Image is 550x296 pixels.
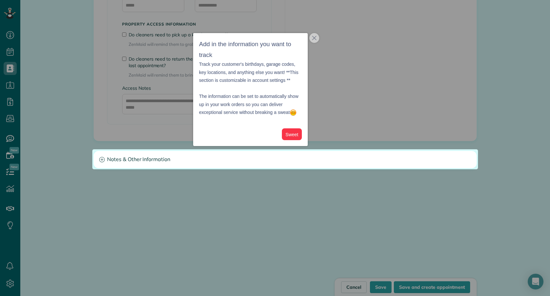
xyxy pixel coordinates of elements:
[282,128,302,140] button: Sweet
[290,109,297,116] img: :blush:
[199,84,302,117] p: The information can be set to automatically show up in your work orders so you can deliver except...
[309,33,319,43] button: close,
[193,33,308,146] div: Add in the information you want to trackTrack your customer&amp;#39;s birthdays, garage codes, ke...
[199,39,302,60] h3: Add in the information you want to track
[94,151,476,168] a: Notes & Other Information
[199,60,302,84] p: Track your customer's birthdays, garage codes, key locations, and anything else you want! **This ...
